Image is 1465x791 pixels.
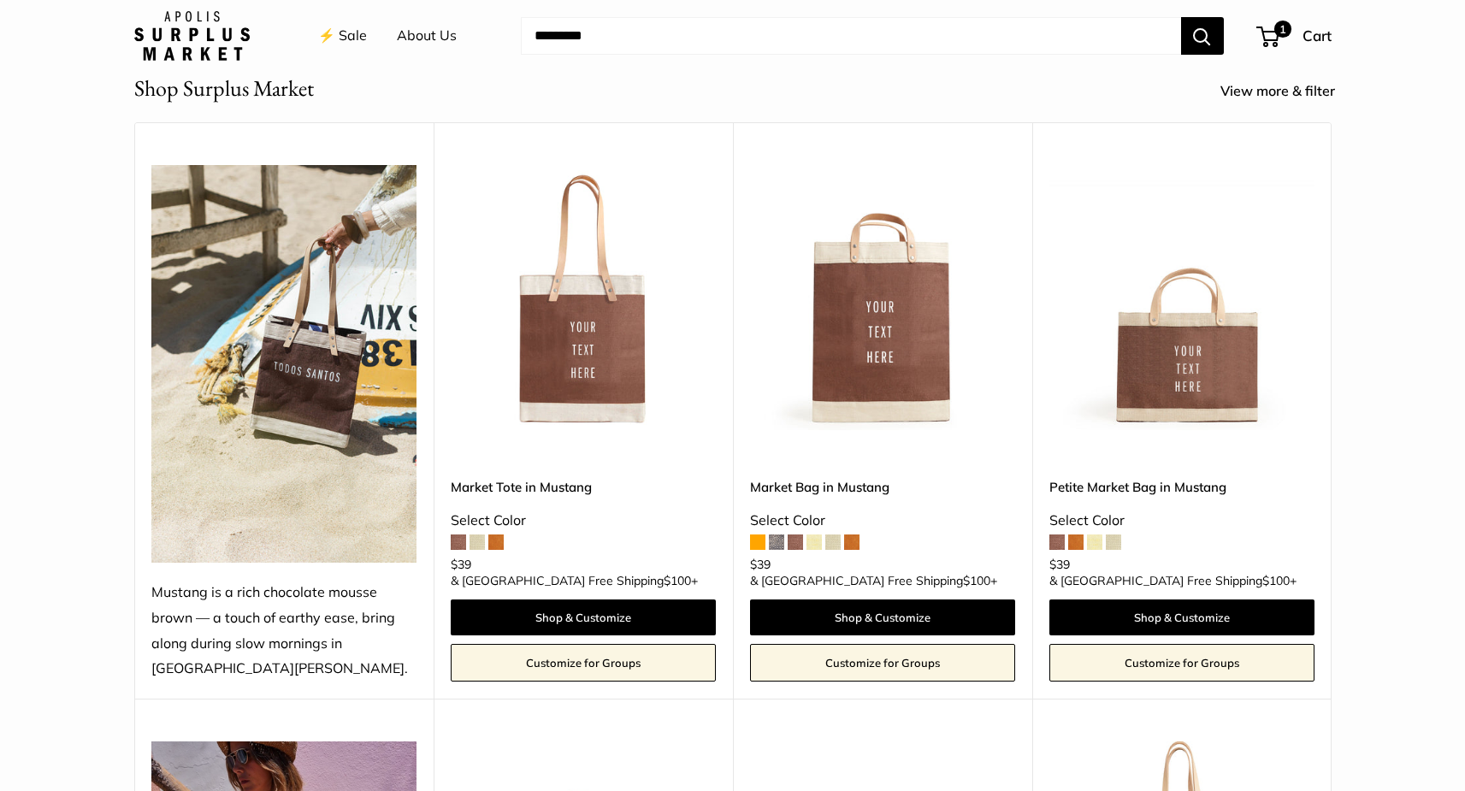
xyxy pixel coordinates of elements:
div: Select Color [451,508,716,534]
span: $39 [750,557,771,572]
h2: Shop Surplus Market [134,72,314,105]
span: & [GEOGRAPHIC_DATA] Free Shipping + [750,575,997,587]
img: Mustang is a rich chocolate mousse brown — a touch of earthy ease, bring along during slow mornin... [151,165,416,563]
a: Market Tote in MustangMarket Tote in Mustang [451,165,716,430]
a: Petite Market Bag in Mustang [1049,477,1314,497]
a: View more & filter [1220,79,1354,104]
span: & [GEOGRAPHIC_DATA] Free Shipping + [451,575,698,587]
a: Market Bag in MustangMarket Bag in Mustang [750,165,1015,430]
span: $100 [1262,573,1290,588]
div: Mustang is a rich chocolate mousse brown — a touch of earthy ease, bring along during slow mornin... [151,580,416,682]
span: Cart [1303,27,1332,44]
img: Petite Market Bag in Mustang [1049,165,1314,430]
a: Customize for Groups [750,644,1015,682]
img: Market Bag in Mustang [750,165,1015,430]
img: Apolis: Surplus Market [134,11,250,61]
a: Customize for Groups [1049,644,1314,682]
span: 1 [1273,21,1291,38]
input: Search... [521,17,1181,55]
a: Shop & Customize [750,599,1015,635]
div: Select Color [1049,508,1314,534]
a: Shop & Customize [451,599,716,635]
a: Customize for Groups [451,644,716,682]
a: Shop & Customize [1049,599,1314,635]
a: About Us [397,23,457,49]
div: Select Color [750,508,1015,534]
span: $100 [664,573,691,588]
span: $39 [1049,557,1070,572]
button: Search [1181,17,1224,55]
span: $100 [963,573,990,588]
a: ⚡️ Sale [318,23,367,49]
a: Market Tote in Mustang [451,477,716,497]
a: Petite Market Bag in MustangPetite Market Bag in Mustang [1049,165,1314,430]
a: Market Bag in Mustang [750,477,1015,497]
span: & [GEOGRAPHIC_DATA] Free Shipping + [1049,575,1297,587]
span: $39 [451,557,471,572]
img: Market Tote in Mustang [451,165,716,430]
a: 1 Cart [1258,22,1332,50]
